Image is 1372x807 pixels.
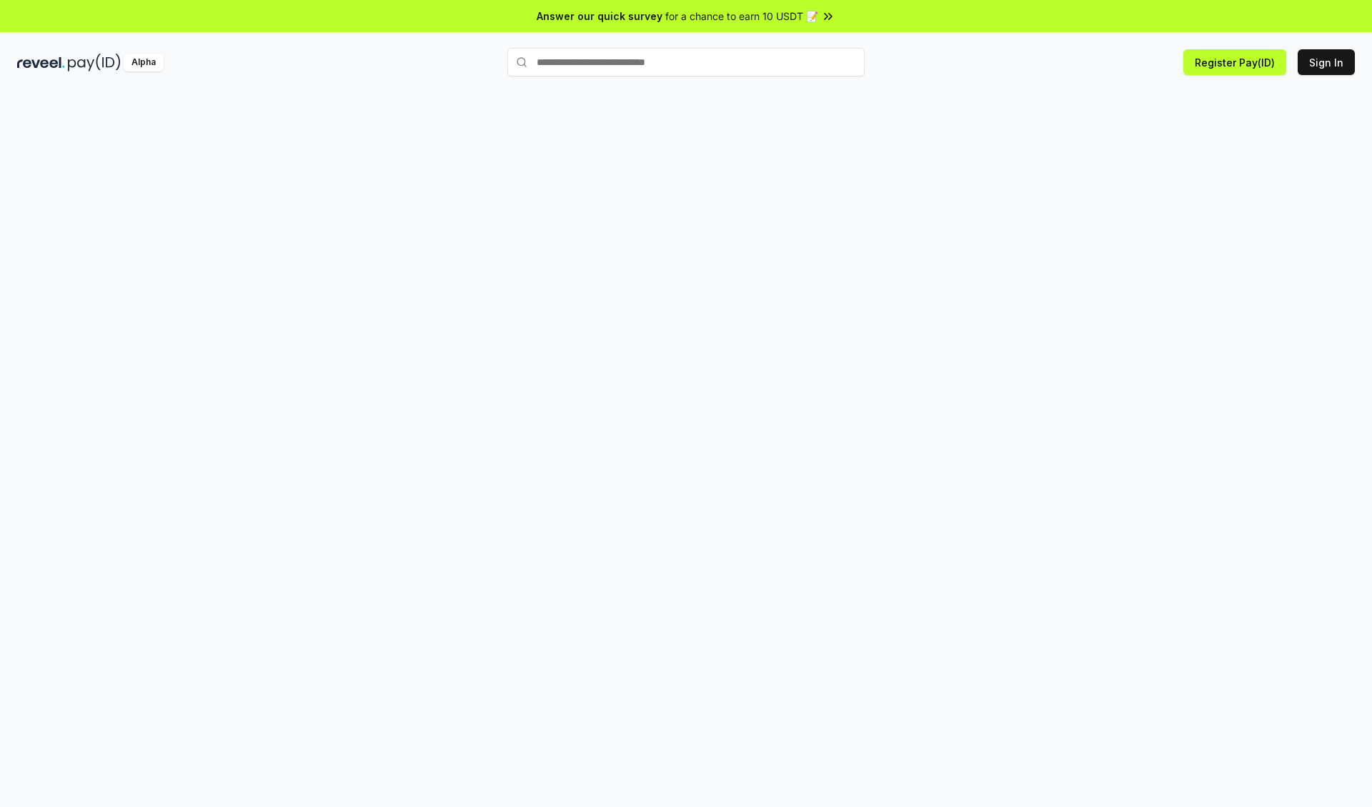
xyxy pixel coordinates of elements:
button: Register Pay(ID) [1183,49,1286,75]
button: Sign In [1298,49,1355,75]
img: reveel_dark [17,54,65,71]
span: Answer our quick survey [537,9,662,24]
img: pay_id [68,54,121,71]
span: for a chance to earn 10 USDT 📝 [665,9,818,24]
div: Alpha [124,54,164,71]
